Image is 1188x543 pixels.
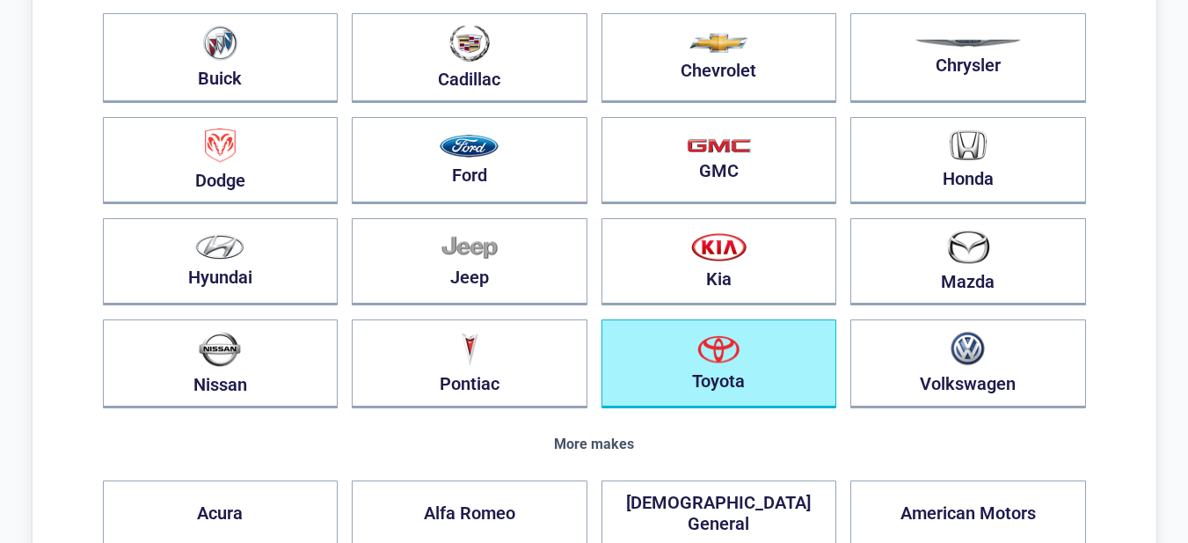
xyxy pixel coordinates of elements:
[850,117,1086,204] button: Honda
[601,117,837,204] button: GMC
[352,117,587,204] button: Ford
[850,319,1086,408] button: Volkswagen
[850,13,1086,103] button: Chrysler
[601,13,837,103] button: Chevrolet
[103,218,339,305] button: Hyundai
[352,13,587,103] button: Cadillac
[103,117,339,204] button: Dodge
[352,319,587,408] button: Pontiac
[103,319,339,408] button: Nissan
[601,319,837,408] button: Toyota
[103,437,1086,452] div: More makes
[352,218,587,305] button: Jeep
[850,218,1086,305] button: Mazda
[103,13,339,103] button: Buick
[601,218,837,305] button: Kia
